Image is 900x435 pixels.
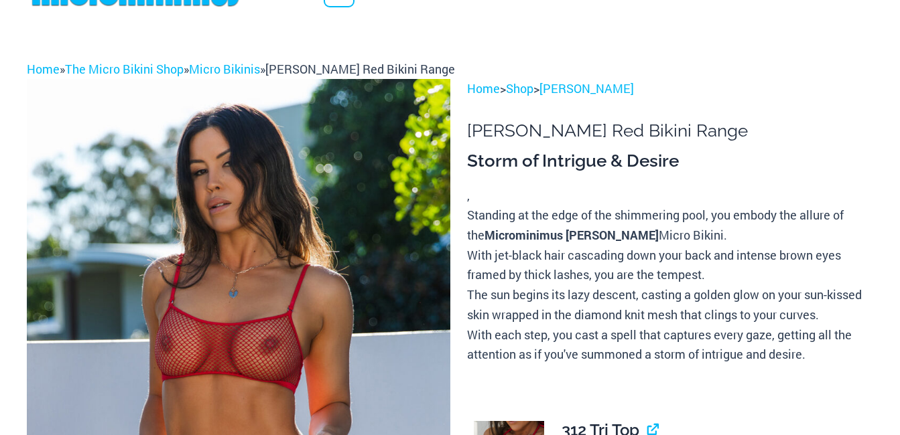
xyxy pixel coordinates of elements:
[65,61,184,77] a: The Micro Bikini Shop
[467,150,873,173] h3: Storm of Intrigue & Desire
[539,80,634,96] a: [PERSON_NAME]
[27,61,455,77] span: » » »
[467,80,500,96] a: Home
[485,227,659,243] b: Microminimus [PERSON_NAME]
[467,120,873,141] h1: [PERSON_NAME] Red Bikini Range
[467,150,873,365] div: ,
[506,80,533,96] a: Shop
[265,61,455,77] span: [PERSON_NAME] Red Bikini Range
[27,61,60,77] a: Home
[467,79,873,99] p: > >
[189,61,260,77] a: Micro Bikinis
[467,205,873,365] p: Standing at the edge of the shimmering pool, you embody the allure of the Micro Bikini. With jet-...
